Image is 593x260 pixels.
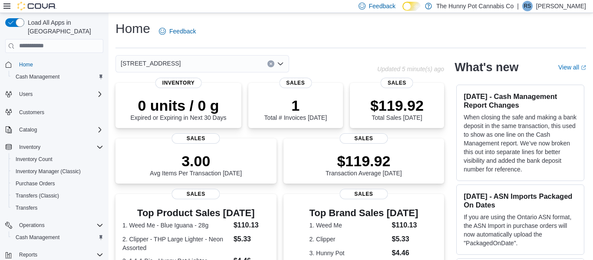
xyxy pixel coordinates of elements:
span: Inventory [19,144,40,151]
span: Operations [19,222,45,229]
input: Dark Mode [402,2,421,11]
p: [PERSON_NAME] [536,1,586,11]
p: | [517,1,519,11]
dd: $110.13 [392,220,418,230]
span: Inventory Count [12,154,103,165]
button: Purchase Orders [9,178,107,190]
span: Users [19,91,33,98]
a: Cash Management [12,72,63,82]
span: Purchase Orders [12,178,103,189]
p: If you are using the Ontario ASN format, the ASN Import in purchase orders will now automatically... [464,213,577,247]
button: Inventory Count [9,153,107,165]
h1: Home [115,20,150,37]
p: 1 [264,97,327,114]
dd: $5.33 [392,234,418,244]
button: Cash Management [9,71,107,83]
dt: 2. Clipper [309,235,388,244]
a: Customers [16,107,48,118]
img: Cova [17,2,56,10]
button: Inventory Manager (Classic) [9,165,107,178]
div: Expired or Expiring in Next 30 Days [131,97,227,121]
button: Home [2,58,107,71]
a: Inventory Count [12,154,56,165]
span: Users [16,89,103,99]
span: Sales [381,78,413,88]
span: Customers [16,106,103,117]
a: Purchase Orders [12,178,59,189]
button: Transfers [9,202,107,214]
button: Operations [16,220,48,230]
span: Cash Management [12,72,103,82]
h3: [DATE] - Cash Management Report Changes [464,92,577,109]
span: Inventory Manager (Classic) [12,166,103,177]
a: View allExternal link [558,64,586,71]
span: Load All Apps in [GEOGRAPHIC_DATA] [24,18,103,36]
dd: $110.13 [234,220,270,230]
dd: $5.33 [234,234,270,244]
span: Inventory Count [16,156,53,163]
span: Sales [172,189,220,199]
span: Reports [16,250,103,260]
button: Open list of options [277,60,284,67]
button: Customers [2,105,107,118]
span: Transfers (Classic) [16,192,59,199]
dt: 1. Weed Me [309,221,388,230]
dt: 1. Weed Me - Blue Iguana - 28g [122,221,230,230]
p: Updated 5 minute(s) ago [377,66,444,72]
span: Sales [339,189,388,199]
h3: [DATE] - ASN Imports Packaged On Dates [464,192,577,209]
p: 3.00 [150,152,242,170]
button: Catalog [2,124,107,136]
a: Transfers [12,203,41,213]
span: Feedback [369,2,395,10]
span: Sales [339,133,388,144]
p: The Hunny Pot Cannabis Co [436,1,514,11]
a: Transfers (Classic) [12,191,63,201]
a: Home [16,59,36,70]
h2: What's new [455,60,518,74]
span: Purchase Orders [16,180,55,187]
span: Cash Management [16,73,59,80]
p: When closing the safe and making a bank deposit in the same transaction, this used to show as one... [464,113,577,174]
span: Inventory Manager (Classic) [16,168,81,175]
span: Customers [19,109,44,116]
span: Inventory [16,142,103,152]
span: Sales [279,78,312,88]
span: Catalog [19,126,37,133]
button: Catalog [16,125,40,135]
button: Cash Management [9,231,107,244]
span: Cash Management [16,234,59,241]
span: Transfers [12,203,103,213]
span: Transfers [16,204,37,211]
dd: $4.46 [392,248,418,258]
span: Feedback [169,27,196,36]
button: Reports [16,250,41,260]
button: Users [16,89,36,99]
button: Inventory [2,141,107,153]
span: Reports [19,251,37,258]
div: Total Sales [DATE] [370,97,424,121]
div: Avg Items Per Transaction [DATE] [150,152,242,177]
a: Feedback [155,23,199,40]
button: Inventory [16,142,44,152]
span: Transfers (Classic) [12,191,103,201]
a: Cash Management [12,232,63,243]
span: RS [524,1,531,11]
div: Total # Invoices [DATE] [264,97,327,121]
a: Inventory Manager (Classic) [12,166,84,177]
span: Home [19,61,33,68]
h3: Top Product Sales [DATE] [122,208,270,218]
p: $119.92 [326,152,402,170]
button: Clear input [267,60,274,67]
svg: External link [581,65,586,70]
button: Users [2,88,107,100]
dt: 2. Clipper - THP Large Lighter - Neon Assorted [122,235,230,252]
div: Transaction Average [DATE] [326,152,402,177]
span: Operations [16,220,103,230]
h3: Top Brand Sales [DATE] [309,208,418,218]
p: $119.92 [370,97,424,114]
button: Transfers (Classic) [9,190,107,202]
dt: 3. Hunny Pot [309,249,388,257]
span: [STREET_ADDRESS] [121,58,181,69]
